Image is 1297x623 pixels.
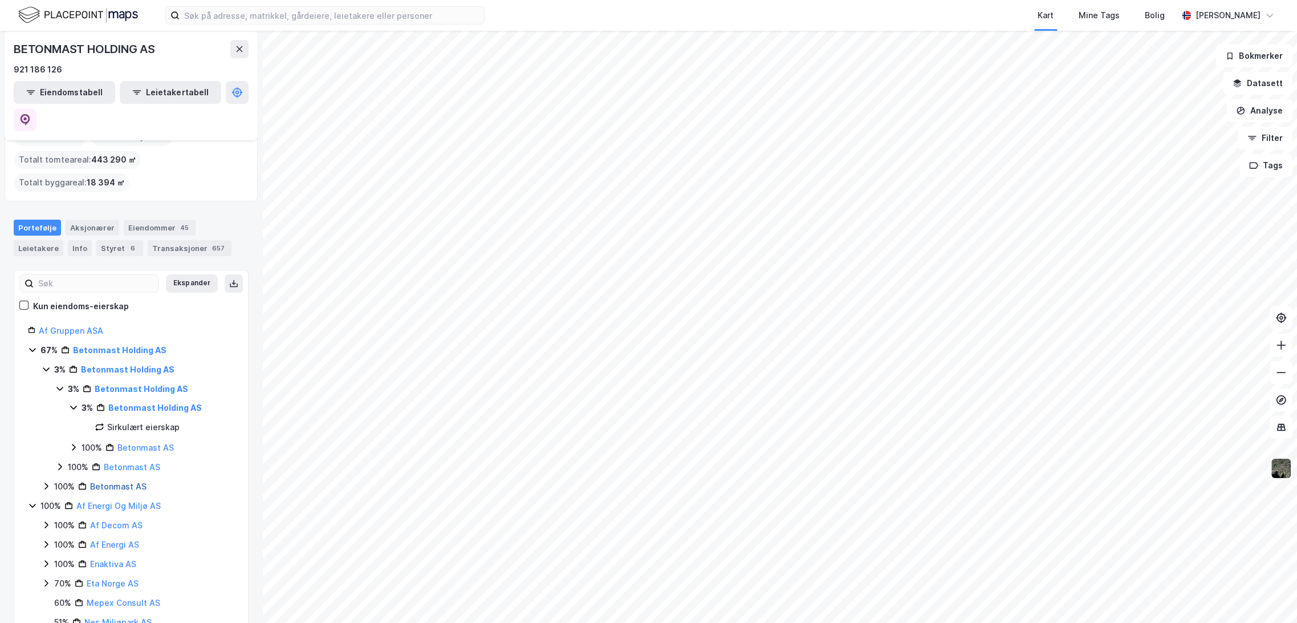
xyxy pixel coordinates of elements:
[1196,9,1261,22] div: [PERSON_NAME]
[18,5,138,25] img: logo.f888ab2527a4732fd821a326f86c7f29.svg
[1238,127,1292,149] button: Filter
[54,577,71,590] div: 70%
[104,462,160,472] a: Betonmast AS
[210,242,227,254] div: 657
[14,81,115,104] button: Eiendomstabell
[90,482,147,491] a: Betonmast AS
[87,176,125,189] span: 18 394 ㎡
[90,520,143,530] a: Af Decom AS
[14,173,129,192] div: Totalt byggareal :
[14,220,61,236] div: Portefølje
[90,559,136,569] a: Enaktiva AS
[1270,458,1292,479] img: 9k=
[82,441,102,455] div: 100%
[54,363,66,377] div: 3%
[54,557,75,571] div: 100%
[68,460,88,474] div: 100%
[54,538,75,552] div: 100%
[1223,72,1292,95] button: Datasett
[14,63,62,76] div: 921 186 126
[14,151,141,169] div: Totalt tomteareal :
[1239,154,1292,177] button: Tags
[34,275,158,292] input: Søk
[166,274,218,293] button: Ekspander
[108,403,202,412] a: Betonmast Holding AS
[73,345,166,355] a: Betonmast Holding AS
[81,365,174,374] a: Betonmast Holding AS
[54,480,75,493] div: 100%
[1240,568,1297,623] iframe: Chat Widget
[76,501,161,511] a: Af Energi Og Miljø AS
[120,81,221,104] button: Leietakertabell
[107,420,180,434] div: Sirkulært eierskap
[40,499,61,513] div: 100%
[1226,99,1292,122] button: Analyse
[14,240,63,256] div: Leietakere
[90,540,139,549] a: Af Energi AS
[82,401,93,415] div: 3%
[68,240,92,256] div: Info
[1145,9,1165,22] div: Bolig
[68,382,79,396] div: 3%
[87,598,160,608] a: Mepex Consult AS
[127,242,139,254] div: 6
[1038,9,1054,22] div: Kart
[117,443,174,452] a: Betonmast AS
[54,596,71,610] div: 60%
[180,7,484,24] input: Søk på adresse, matrikkel, gårdeiere, leietakere eller personer
[87,578,139,588] a: Eta Norge AS
[14,40,157,58] div: BETONMAST HOLDING AS
[1240,568,1297,623] div: Kontrollprogram for chat
[66,220,119,236] div: Aksjonærer
[178,222,191,233] div: 45
[54,519,75,532] div: 100%
[1079,9,1120,22] div: Mine Tags
[96,240,143,256] div: Styret
[39,326,103,335] a: Af Gruppen ASA
[124,220,196,236] div: Eiendommer
[148,240,231,256] div: Transaksjoner
[95,384,188,394] a: Betonmast Holding AS
[1215,44,1292,67] button: Bokmerker
[40,343,58,357] div: 67%
[91,153,136,167] span: 443 290 ㎡
[33,300,129,313] div: Kun eiendoms-eierskap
